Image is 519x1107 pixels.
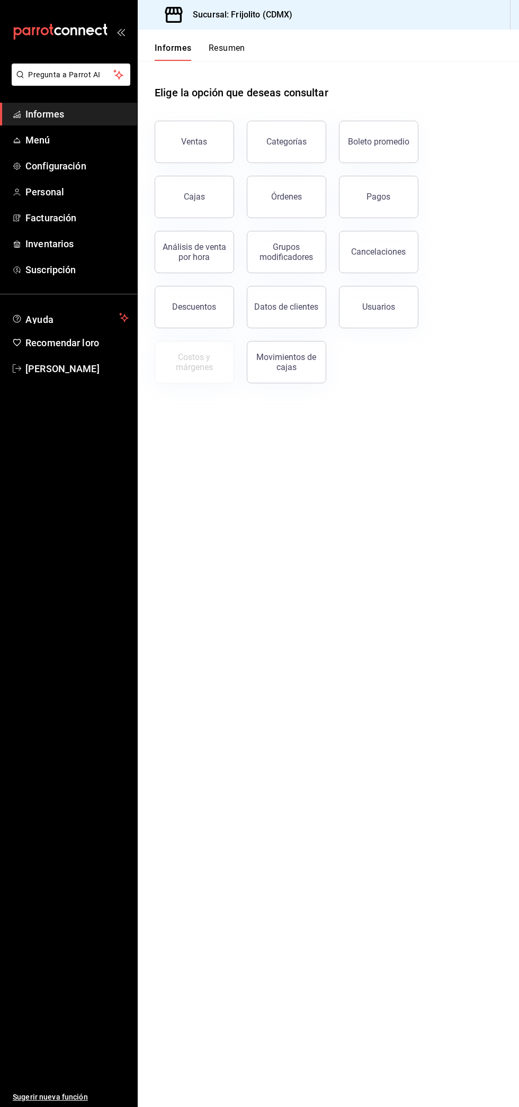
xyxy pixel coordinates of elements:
button: abrir_cajón_menú [117,28,125,36]
div: pestañas de navegación [155,42,245,61]
font: Análisis de venta por hora [163,242,226,262]
font: Grupos modificadores [260,242,314,262]
font: Pregunta a Parrot AI [29,70,101,79]
font: Boleto promedio [348,137,409,147]
button: Órdenes [247,176,326,218]
font: Informes [155,43,192,53]
font: Suscripción [25,264,76,275]
font: Costos y márgenes [176,352,213,372]
font: Sugerir nueva función [13,1093,88,1101]
a: Pregunta a Parrot AI [7,77,130,88]
font: Datos de clientes [255,302,319,312]
button: Ventas [155,121,234,163]
font: Informes [25,109,64,120]
button: Pregunta a Parrot AI [12,64,130,86]
font: Ventas [182,137,208,147]
font: Movimientos de cajas [257,352,317,372]
button: Movimientos de cajas [247,341,326,383]
font: Menú [25,134,50,146]
font: Personal [25,186,64,197]
font: Inventarios [25,238,74,249]
font: Usuarios [362,302,395,312]
button: Análisis de venta por hora [155,231,234,273]
font: Configuración [25,160,86,172]
font: Resumen [209,43,245,53]
font: Órdenes [271,192,302,202]
button: Categorías [247,121,326,163]
font: Facturación [25,212,76,223]
font: Cancelaciones [352,247,406,257]
font: [PERSON_NAME] [25,363,100,374]
font: Ayuda [25,314,54,325]
font: Sucursal: Frijolito (CDMX) [193,10,292,20]
font: Categorías [266,137,307,147]
font: Recomendar loro [25,337,99,348]
button: Pagos [339,176,418,218]
button: Contrata inventarios para ver este informe [155,341,234,383]
button: Grupos modificadores [247,231,326,273]
button: Descuentos [155,286,234,328]
font: Cajas [184,192,205,202]
button: Datos de clientes [247,286,326,328]
button: Cancelaciones [339,231,418,273]
font: Descuentos [173,302,217,312]
font: Elige la opción que deseas consultar [155,86,328,99]
font: Pagos [367,192,391,202]
button: Boleto promedio [339,121,418,163]
button: Usuarios [339,286,418,328]
button: Cajas [155,176,234,218]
